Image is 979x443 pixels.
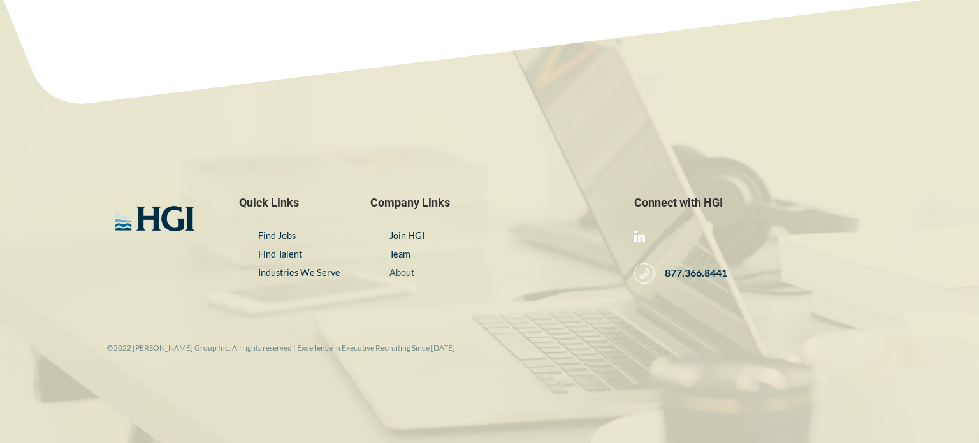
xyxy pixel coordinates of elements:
span: 877.366.8441 [655,266,727,280]
a: About [389,267,414,278]
a: Find Jobs [258,230,296,241]
span: Company Links [370,195,608,210]
a: Find Talent [258,249,302,259]
a: Join HGI [389,230,424,241]
small: ©2022 [PERSON_NAME] Group Inc. All rights reserved | Excellence in Executive Recruiting Since [DATE] [107,343,455,352]
span: Quick Links [239,195,345,210]
span: Connect with HGI [634,195,872,210]
a: 877.366.8441 [634,263,727,284]
a: Team [389,249,410,259]
a: Industries We Serve [258,267,340,278]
